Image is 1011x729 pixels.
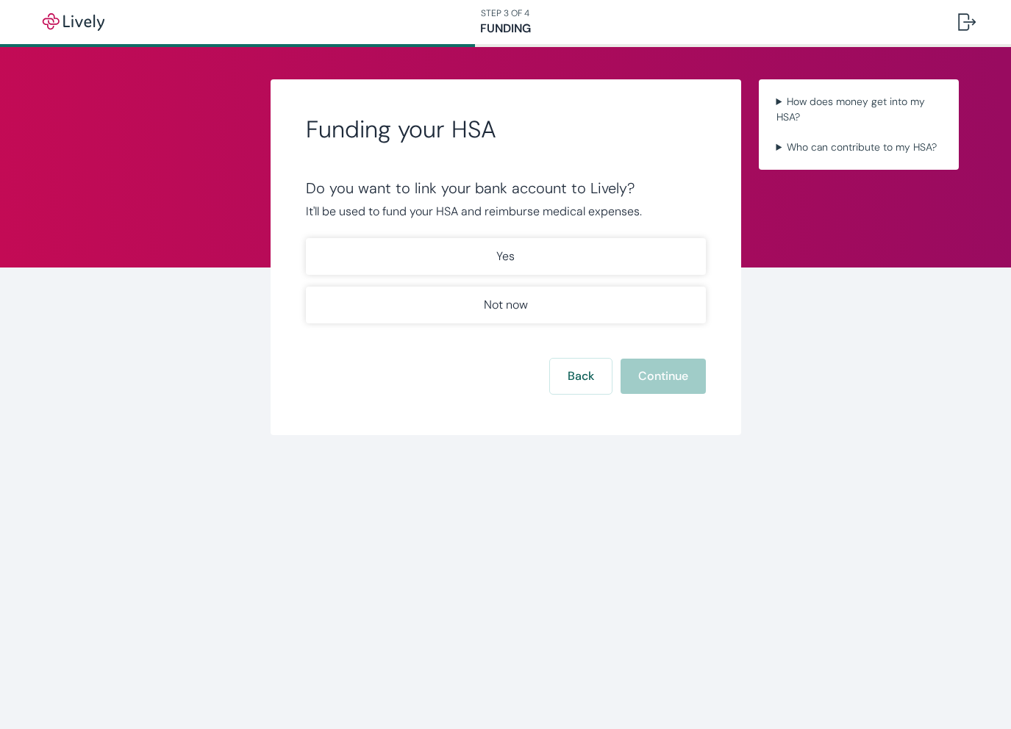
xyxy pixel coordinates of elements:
p: Not now [484,296,528,314]
summary: How does money get into my HSA? [771,91,947,128]
p: Yes [496,248,515,265]
h2: Funding your HSA [306,115,706,144]
button: Back [550,359,612,394]
div: Do you want to link your bank account to Lively? [306,179,706,197]
img: Lively [32,13,115,31]
p: It'll be used to fund your HSA and reimburse medical expenses. [306,203,706,220]
summary: Who can contribute to my HSA? [771,137,947,158]
button: Log out [946,4,987,40]
button: Not now [306,287,706,323]
button: Yes [306,238,706,275]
